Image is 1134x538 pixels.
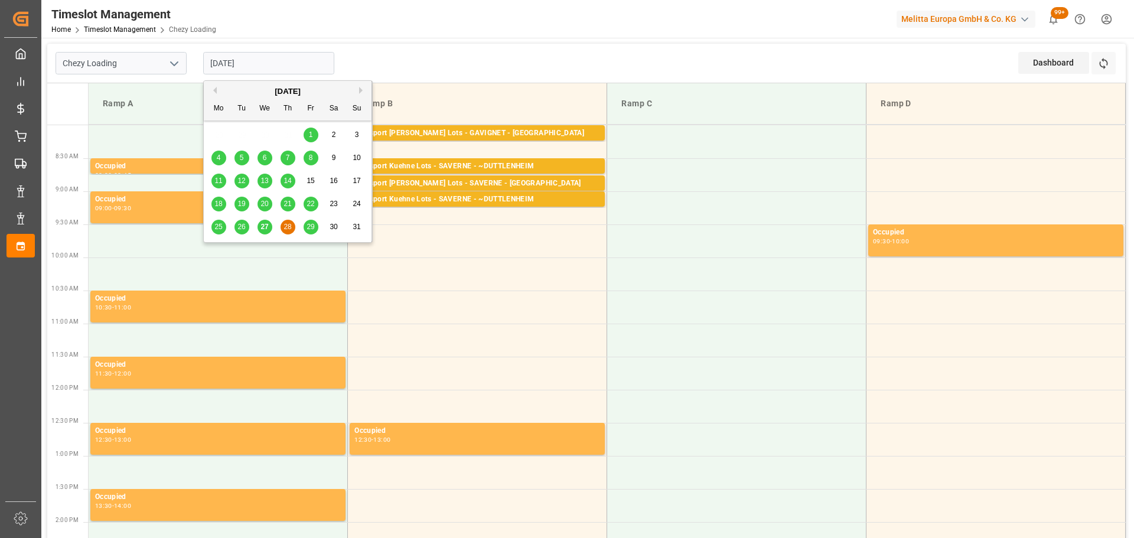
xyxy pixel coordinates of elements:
[112,371,114,376] div: -
[304,102,318,116] div: Fr
[234,174,249,188] div: Choose Tuesday, August 12th, 2025
[307,177,314,185] span: 15
[95,491,341,503] div: Occupied
[211,151,226,165] div: Choose Monday, August 4th, 2025
[56,451,79,457] span: 1:00 PM
[350,174,364,188] div: Choose Sunday, August 17th, 2025
[309,154,313,162] span: 8
[281,220,295,234] div: Choose Thursday, August 28th, 2025
[234,220,249,234] div: Choose Tuesday, August 26th, 2025
[304,197,318,211] div: Choose Friday, August 22nd, 2025
[95,371,112,376] div: 11:30
[353,154,360,162] span: 10
[357,93,597,115] div: Ramp B
[165,54,183,73] button: open menu
[263,154,267,162] span: 6
[214,177,222,185] span: 11
[234,151,249,165] div: Choose Tuesday, August 5th, 2025
[112,305,114,310] div: -
[95,194,341,206] div: Occupied
[258,102,272,116] div: We
[114,371,131,376] div: 12:00
[56,484,79,490] span: 1:30 PM
[354,206,600,216] div: Pallets: 1,TU: 95,City: ~[GEOGRAPHIC_DATA],Arrival: [DATE] 00:00:00
[327,174,341,188] div: Choose Saturday, August 16th, 2025
[211,102,226,116] div: Mo
[112,503,114,508] div: -
[234,102,249,116] div: Tu
[95,293,341,305] div: Occupied
[1040,6,1067,32] button: show 100 new notifications
[330,223,337,231] span: 30
[281,102,295,116] div: Th
[203,52,334,74] input: DD-MM-YYYY
[51,351,79,358] span: 11:30 AM
[873,227,1119,239] div: Occupied
[876,93,1116,115] div: Ramp D
[1067,6,1093,32] button: Help Center
[211,220,226,234] div: Choose Monday, August 25th, 2025
[240,154,244,162] span: 5
[95,359,341,371] div: Occupied
[350,128,364,142] div: Choose Sunday, August 3rd, 2025
[350,197,364,211] div: Choose Sunday, August 24th, 2025
[217,154,221,162] span: 4
[260,200,268,208] span: 20
[95,503,112,508] div: 13:30
[214,200,222,208] span: 18
[95,305,112,310] div: 10:30
[56,52,187,74] input: Type to search/select
[350,102,364,116] div: Su
[98,93,338,115] div: Ramp A
[51,285,79,292] span: 10:30 AM
[51,418,79,424] span: 12:30 PM
[207,123,369,239] div: month 2025-08
[332,154,336,162] span: 9
[327,102,341,116] div: Sa
[114,172,131,178] div: 08:45
[258,220,272,234] div: Choose Wednesday, August 27th, 2025
[84,25,156,34] a: Timeslot Management
[283,223,291,231] span: 28
[890,239,892,244] div: -
[114,437,131,442] div: 13:00
[873,239,890,244] div: 09:30
[51,384,79,391] span: 12:00 PM
[95,172,112,178] div: 08:30
[95,161,341,172] div: Occupied
[327,151,341,165] div: Choose Saturday, August 9th, 2025
[309,131,313,139] span: 1
[304,151,318,165] div: Choose Friday, August 8th, 2025
[1051,7,1068,19] span: 99+
[327,197,341,211] div: Choose Saturday, August 23rd, 2025
[258,197,272,211] div: Choose Wednesday, August 20th, 2025
[330,177,337,185] span: 16
[354,425,600,437] div: Occupied
[56,517,79,523] span: 2:00 PM
[281,174,295,188] div: Choose Thursday, August 14th, 2025
[350,151,364,165] div: Choose Sunday, August 10th, 2025
[307,200,314,208] span: 22
[258,174,272,188] div: Choose Wednesday, August 13th, 2025
[258,151,272,165] div: Choose Wednesday, August 6th, 2025
[355,131,359,139] span: 3
[354,161,600,172] div: Transport Kuehne Lots - SAVERNE - ~DUTTLENHEIM
[897,8,1040,30] button: Melitta Europa GmbH & Co. KG
[114,503,131,508] div: 14:00
[210,87,217,94] button: Previous Month
[281,151,295,165] div: Choose Thursday, August 7th, 2025
[892,239,909,244] div: 10:00
[307,223,314,231] span: 29
[51,5,216,23] div: Timeslot Management
[1018,52,1089,74] div: Dashboard
[286,154,290,162] span: 7
[112,206,114,211] div: -
[204,86,372,97] div: [DATE]
[283,177,291,185] span: 14
[354,172,600,182] div: Pallets: ,TU: 38,City: ~[GEOGRAPHIC_DATA],Arrival: [DATE] 00:00:00
[304,174,318,188] div: Choose Friday, August 15th, 2025
[56,219,79,226] span: 9:30 AM
[95,437,112,442] div: 12:30
[283,200,291,208] span: 21
[237,177,245,185] span: 12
